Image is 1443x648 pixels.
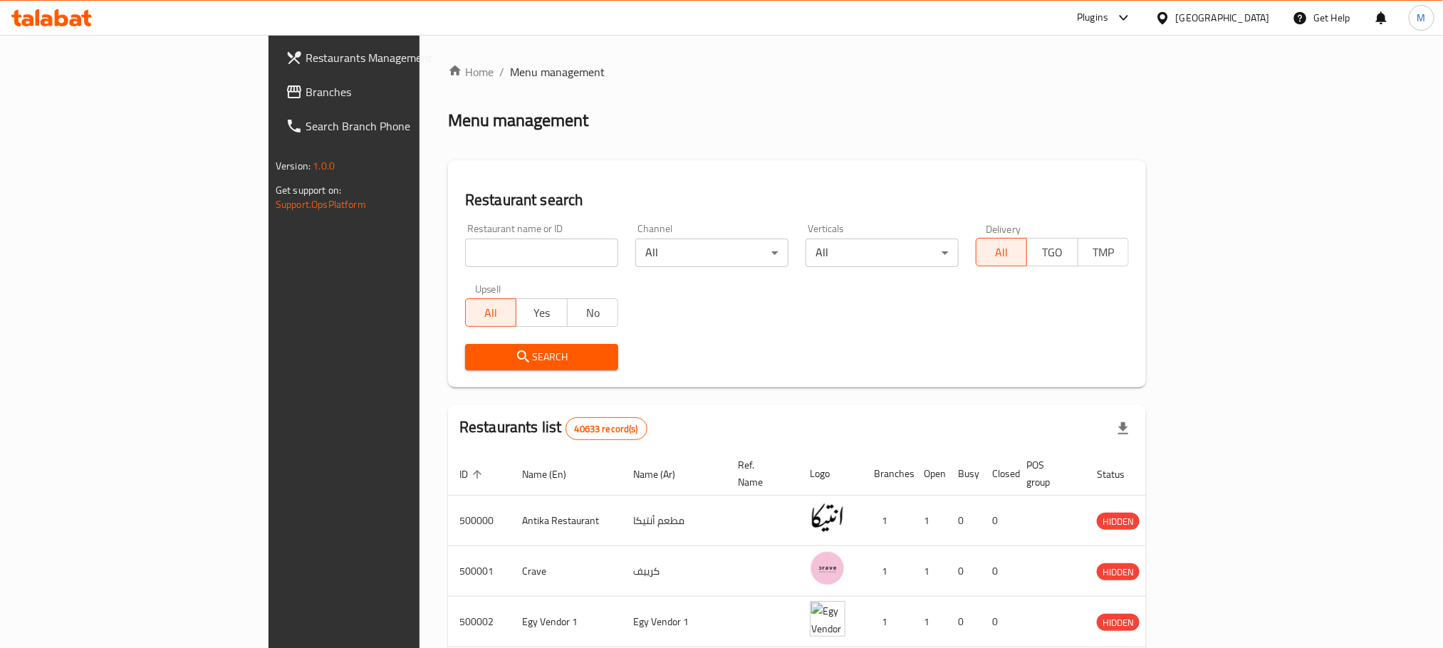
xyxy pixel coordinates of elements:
[276,195,366,214] a: Support.OpsPlatform
[465,344,618,370] button: Search
[1097,513,1140,530] div: HIDDEN
[522,466,585,483] span: Name (En)
[465,189,1129,211] h2: Restaurant search
[274,109,509,143] a: Search Branch Phone
[274,75,509,109] a: Branches
[274,41,509,75] a: Restaurants Management
[448,63,1146,80] nav: breadcrumb
[622,597,726,647] td: Egy Vendor 1
[1097,615,1140,631] span: HIDDEN
[465,239,618,267] input: Search for restaurant name or ID..
[522,303,561,323] span: Yes
[475,284,501,294] label: Upsell
[459,466,486,483] span: ID
[912,597,947,647] td: 1
[459,417,647,440] h2: Restaurants list
[472,303,511,323] span: All
[1097,614,1140,631] div: HIDDEN
[863,496,912,546] td: 1
[511,597,622,647] td: Egy Vendor 1
[566,417,647,440] div: Total records count
[465,298,516,327] button: All
[976,238,1027,266] button: All
[810,550,845,586] img: Crave
[622,496,726,546] td: مطعم أنتيكا
[1417,10,1426,26] span: M
[1106,412,1140,446] div: Export file
[511,496,622,546] td: Antika Restaurant
[276,157,311,175] span: Version:
[981,452,1015,496] th: Closed
[635,239,788,267] div: All
[912,496,947,546] td: 1
[567,298,618,327] button: No
[1176,10,1270,26] div: [GEOGRAPHIC_DATA]
[1033,242,1072,263] span: TGO
[738,456,781,491] span: Ref. Name
[810,500,845,535] img: Antika Restaurant
[1097,563,1140,580] div: HIDDEN
[981,546,1015,597] td: 0
[806,239,959,267] div: All
[912,452,947,496] th: Open
[1097,466,1143,483] span: Status
[1084,242,1123,263] span: TMP
[798,452,863,496] th: Logo
[1097,513,1140,530] span: HIDDEN
[313,157,335,175] span: 1.0.0
[863,597,912,647] td: 1
[863,546,912,597] td: 1
[981,496,1015,546] td: 0
[947,597,981,647] td: 0
[982,242,1021,263] span: All
[516,298,567,327] button: Yes
[1078,238,1129,266] button: TMP
[306,49,498,66] span: Restaurants Management
[981,597,1015,647] td: 0
[306,83,498,100] span: Branches
[947,452,981,496] th: Busy
[511,546,622,597] td: Crave
[566,422,647,436] span: 40633 record(s)
[510,63,605,80] span: Menu management
[810,601,845,637] img: Egy Vendor 1
[633,466,694,483] span: Name (Ar)
[947,496,981,546] td: 0
[306,117,498,135] span: Search Branch Phone
[573,303,613,323] span: No
[1026,456,1068,491] span: POS group
[476,348,607,366] span: Search
[1097,564,1140,580] span: HIDDEN
[1026,238,1078,266] button: TGO
[986,224,1021,234] label: Delivery
[448,109,588,132] h2: Menu management
[912,546,947,597] td: 1
[276,181,341,199] span: Get support on:
[947,546,981,597] td: 0
[1077,9,1108,26] div: Plugins
[622,546,726,597] td: كرييف
[863,452,912,496] th: Branches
